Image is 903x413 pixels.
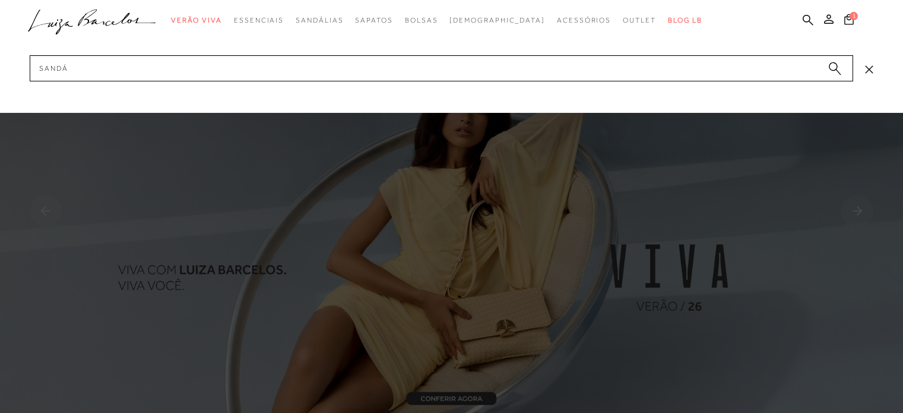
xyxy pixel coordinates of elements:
a: categoryNavScreenReaderText [355,10,392,31]
span: Verão Viva [171,16,222,24]
span: Acessórios [557,16,611,24]
a: BLOG LB [668,10,702,31]
a: categoryNavScreenReaderText [557,10,611,31]
a: categoryNavScreenReaderText [405,10,438,31]
span: BLOG LB [668,16,702,24]
a: categoryNavScreenReaderText [623,10,656,31]
a: categoryNavScreenReaderText [234,10,284,31]
button: 1 [841,13,857,29]
span: [DEMOGRAPHIC_DATA] [449,16,545,24]
a: categoryNavScreenReaderText [171,10,222,31]
span: Essenciais [234,16,284,24]
span: Sapatos [355,16,392,24]
a: noSubCategoriesText [449,10,545,31]
span: 1 [850,12,858,20]
a: categoryNavScreenReaderText [296,10,343,31]
span: Sandálias [296,16,343,24]
span: Outlet [623,16,656,24]
input: Buscar. [30,55,853,81]
span: Bolsas [405,16,438,24]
